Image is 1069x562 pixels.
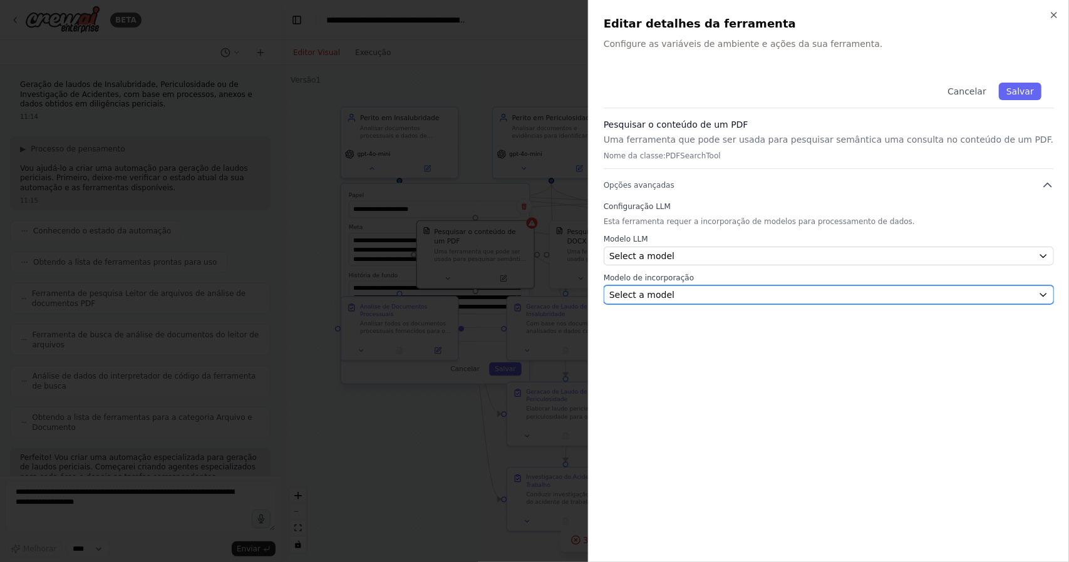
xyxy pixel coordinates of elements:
[604,135,1053,145] font: Uma ferramenta que pode ser usada para pesquisar semântica uma consulta no conteúdo de um PDF.
[604,120,748,130] font: Pesquisar o conteúdo de um PDF
[604,17,796,30] font: Editar detalhes da ferramenta
[999,83,1041,100] button: Salvar
[604,217,915,226] font: Esta ferramenta requer a incorporação de modelos para processamento de dados.
[1006,86,1034,96] font: Salvar
[604,285,1054,304] button: Select a model
[604,181,674,190] font: Opções avançadas
[604,151,666,160] font: Nome da classe:
[604,39,883,49] font: Configure as variáveis ​​de ambiente e ações da sua ferramenta.
[604,202,671,211] font: Configuração LLM
[948,86,986,96] font: Cancelar
[604,273,694,282] font: Modelo de incorporação
[604,247,1054,265] button: Select a model
[604,179,1054,192] button: Opções avançadas
[604,235,648,243] font: Modelo LLM
[609,250,674,262] span: Selecione um modelo
[940,83,994,100] button: Cancelar
[609,289,674,301] span: Selecione um modelo
[666,151,721,160] font: PDFSearchTool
